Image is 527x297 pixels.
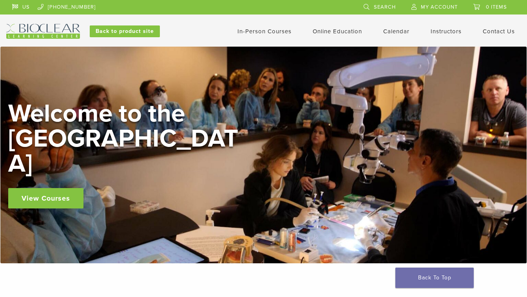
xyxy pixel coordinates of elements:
a: Instructors [431,28,462,35]
a: Back To Top [395,268,474,288]
span: 0 items [486,4,507,10]
a: Back to product site [90,25,160,37]
img: Bioclear [6,24,80,39]
a: In-Person Courses [237,28,292,35]
a: Online Education [313,28,362,35]
a: Contact Us [483,28,515,35]
a: View Courses [8,188,83,208]
h2: Welcome to the [GEOGRAPHIC_DATA] [8,101,243,176]
span: My Account [421,4,458,10]
a: Calendar [383,28,409,35]
span: Search [374,4,396,10]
